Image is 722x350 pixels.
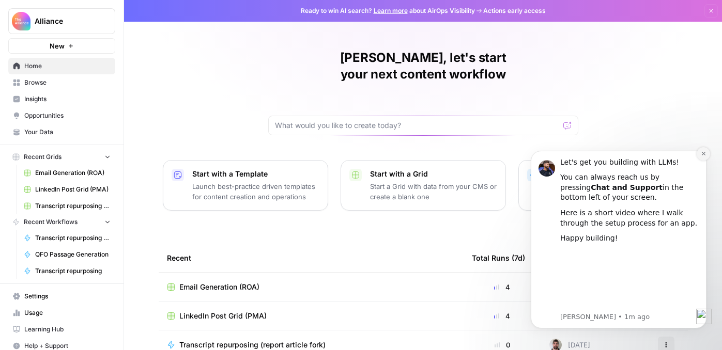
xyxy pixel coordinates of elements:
[167,282,455,292] a: Email Generation (ROA)
[35,16,97,26] span: Alliance
[35,250,111,259] span: QFO Passage Generation
[8,38,115,54] button: New
[35,201,111,211] span: Transcript repurposing (ROA)
[8,58,115,74] a: Home
[8,124,115,140] a: Your Data
[374,7,408,14] a: Learn more
[24,292,111,301] span: Settings
[472,282,533,292] div: 4
[179,311,267,321] span: LinkedIn Post Grid (PMA)
[8,107,115,124] a: Opportunities
[24,111,111,120] span: Opportunities
[35,266,111,276] span: Transcript repurposing
[24,217,78,227] span: Recent Workflows
[167,311,455,321] a: LinkedIn Post Grid (PMA)
[8,149,115,165] button: Recent Grids
[24,152,62,162] span: Recent Grids
[472,340,533,350] div: 0
[370,181,497,202] p: Start a Grid with data from your CMS or create a blank one
[50,41,65,51] span: New
[192,181,319,202] p: Launch best-practice driven templates for content creation and operations
[19,230,115,246] a: Transcript repurposing (report article fork)
[483,6,546,15] span: Actions early access
[24,78,111,87] span: Browse
[24,308,111,317] span: Usage
[370,169,497,179] p: Start with a Grid
[8,305,115,321] a: Usage
[45,174,183,184] p: Message from Steven, sent 1m ago
[8,8,115,34] button: Workspace: Alliance
[163,160,328,211] button: Start with a TemplateLaunch best-practice driven templates for content creation and operations
[268,50,578,83] h1: [PERSON_NAME], let's start your next content workflow
[24,61,111,71] span: Home
[8,74,115,91] a: Browse
[301,6,475,15] span: Ready to win AI search? about AirOps Visibility
[35,185,111,194] span: LinkedIn Post Grid (PMA)
[12,12,30,30] img: Alliance Logo
[472,244,525,272] div: Total Runs (7d)
[24,325,111,334] span: Learning Hub
[341,160,506,211] button: Start with a GridStart a Grid with data from your CMS or create a blank one
[35,168,111,178] span: Email Generation (ROA)
[35,233,111,243] span: Transcript repurposing (report article fork)
[179,340,326,350] span: Transcript repurposing (report article fork)
[179,282,259,292] span: Email Generation (ROA)
[167,244,455,272] div: Recent
[8,214,115,230] button: Recent Workflows
[8,321,115,338] a: Learning Hub
[8,288,115,305] a: Settings
[19,181,115,198] a: LinkedIn Post Grid (PMA)
[19,263,115,279] a: Transcript repurposing
[24,128,111,137] span: Your Data
[19,246,115,263] a: QFO Passage Generation
[472,311,533,321] div: 4
[181,9,195,23] button: Dismiss notification
[192,169,319,179] p: Start with a Template
[24,94,111,104] span: Insights
[167,340,455,350] a: Transcript repurposing (report article fork)
[19,165,115,181] a: Email Generation (ROA)
[45,111,183,173] iframe: youtube
[8,91,115,107] a: Insights
[275,120,559,131] input: What would you like to create today?
[19,198,115,214] a: Transcript repurposing (ROA)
